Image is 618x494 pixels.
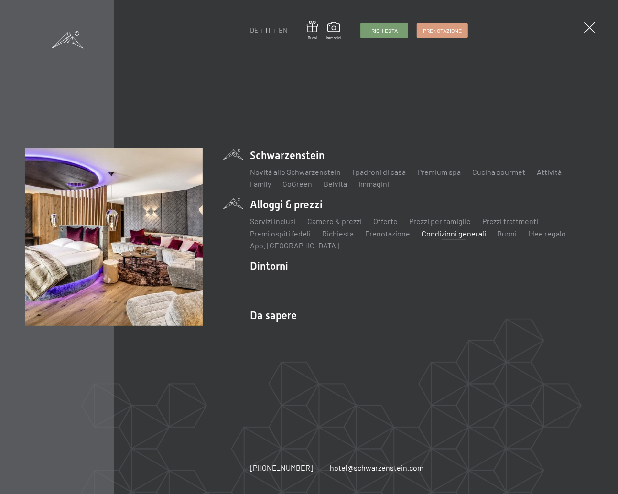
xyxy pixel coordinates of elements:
a: Family [250,179,271,188]
a: GoGreen [282,179,312,188]
a: Novità allo Schwarzenstein [250,167,341,176]
a: [PHONE_NUMBER] [250,462,313,473]
span: Richiesta [371,27,398,35]
a: Cucina gourmet [472,167,526,176]
a: Immagini [358,179,389,188]
a: Premium spa [417,167,461,176]
span: Buoni [307,35,318,41]
span: [PHONE_NUMBER] [250,463,313,472]
a: Buoni [307,21,318,41]
a: DE [250,26,259,34]
a: Prezzi per famiglie [409,216,471,226]
a: Richiesta [361,23,408,38]
a: Belvita [324,179,347,188]
a: Prenotazione [365,229,410,238]
a: Offerte [373,216,398,226]
a: I padroni di casa [352,167,406,176]
a: Condizioni generali [422,229,486,238]
span: Immagini [326,35,341,41]
a: Camere & prezzi [307,216,362,226]
a: hotel@schwarzenstein.com [330,462,423,473]
a: Immagini [326,22,341,40]
a: EN [279,26,288,34]
a: Idee regalo [529,229,566,238]
a: Prenotazione [417,23,467,38]
img: Hotel Benessere SCHWARZENSTEIN – Trentino Alto Adige Dolomiti [25,148,203,326]
span: Prenotazione [423,27,462,35]
a: Buoni [498,229,517,238]
a: Servizi inclusi [250,216,296,226]
a: IT [266,26,271,34]
a: Attività [537,167,562,176]
a: Richiesta [322,229,354,238]
a: App. [GEOGRAPHIC_DATA] [250,241,339,250]
a: Prezzi trattmenti [482,216,539,226]
a: Premi ospiti fedeli [250,229,311,238]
